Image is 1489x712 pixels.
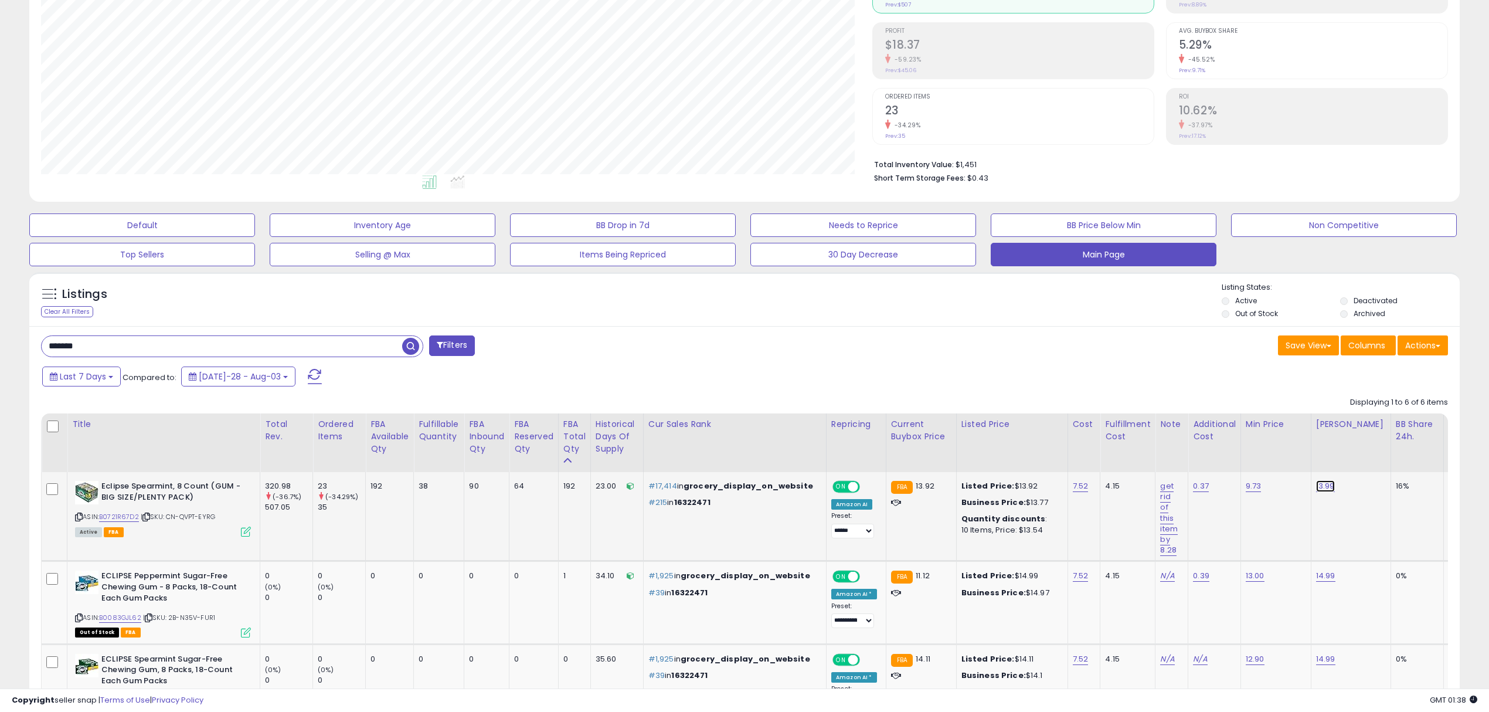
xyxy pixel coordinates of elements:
div: 0 [563,654,582,664]
b: Listed Price: [961,653,1015,664]
b: ECLIPSE Spearmint Sugar-Free Chewing Gum, 8 Packs, 18-Count Each Gum Packs [101,654,244,690]
strong: Copyright [12,694,55,706]
span: | SKU: 2B-N35V-FUR1 [143,613,215,622]
b: Business Price: [961,670,1026,681]
div: : [961,514,1059,524]
p: in [648,670,817,681]
small: FBA [891,481,913,494]
img: 51zGalsyDVL._SL40_.jpg [75,654,98,677]
div: Current Buybox Price [891,418,951,443]
div: $14.99 [961,571,1059,581]
b: Business Price: [961,497,1026,508]
p: in [648,654,817,664]
b: ECLIPSE Peppermint Sugar-Free Chewing Gum - 8 Packs, 18-Count Each Gum Packs [101,571,244,606]
div: 90 [469,481,500,491]
div: 1 [563,571,582,581]
span: #1,925 [648,653,674,664]
button: Selling @ Max [270,243,495,266]
div: Title [72,418,255,430]
div: 0 [514,571,549,581]
small: FBA [891,654,913,667]
span: grocery_display_on_website [681,653,810,664]
a: 14.99 [1316,653,1335,665]
span: ON [834,572,848,582]
span: 13.92 [916,480,934,491]
span: OFF [858,655,877,664]
button: Needs to Reprice [750,213,976,237]
span: 2025-08-11 01:38 GMT [1430,694,1477,706]
span: #17,414 [648,480,677,491]
button: 30 Day Decrease [750,243,976,266]
p: in [648,481,817,491]
div: 0 [265,654,312,664]
div: BB Share 24h. [1396,418,1439,443]
small: -45.52% [1184,55,1215,64]
div: $14.97 [961,588,1059,598]
a: Terms of Use [100,694,150,706]
div: 0 [419,654,455,664]
div: 23 [318,481,365,491]
span: $0.43 [967,172,988,184]
small: (0%) [318,582,334,592]
div: 0 [469,654,500,664]
a: 13.99 [1316,480,1335,492]
div: Total Rev. [265,418,308,443]
b: Eclipse Spearmint, 8 Count (GUM - BIG SIZE/PLENTY PACK) [101,481,244,506]
span: OFF [858,572,877,582]
div: 34.10 [596,571,634,581]
span: Last 7 Days [60,371,106,382]
p: Listing States: [1222,282,1460,293]
b: Quantity discounts [961,513,1046,524]
small: Prev: 8.89% [1179,1,1206,8]
li: $1,451 [874,157,1440,171]
div: Historical Days Of Supply [596,418,638,455]
button: Columns [1341,335,1396,355]
span: All listings currently available for purchase on Amazon [75,527,102,537]
button: Actions [1398,335,1448,355]
div: 0 [318,592,365,603]
button: Filters [429,335,475,356]
button: Inventory Age [270,213,495,237]
div: 10 Items, Price: $13.54 [961,525,1059,535]
div: Displaying 1 to 6 of 6 items [1350,397,1448,408]
div: 0 [469,571,500,581]
b: Listed Price: [961,480,1015,491]
div: 38 [419,481,455,491]
button: Last 7 Days [42,367,121,386]
span: Columns [1348,340,1385,351]
span: #39 [648,587,665,598]
small: -37.97% [1184,121,1213,130]
span: Compared to: [123,372,176,383]
span: | SKU: CN-QVPT-EYRG [141,512,215,521]
a: 12.90 [1246,653,1264,665]
span: OFF [858,482,877,492]
div: Min Price [1246,418,1306,430]
button: Top Sellers [29,243,255,266]
label: Out of Stock [1235,308,1278,318]
small: -34.29% [890,121,921,130]
a: N/A [1160,653,1174,665]
span: #39 [648,670,665,681]
div: Fulfillment Cost [1105,418,1150,443]
h2: $18.37 [885,38,1154,54]
div: Listed Price [961,418,1063,430]
div: 0 [265,675,312,686]
div: Cur Sales Rank [648,418,821,430]
h5: Listings [62,286,107,303]
div: [PERSON_NAME] [1316,418,1386,430]
a: 7.52 [1073,480,1089,492]
p: in [648,588,817,598]
a: 9.73 [1246,480,1262,492]
div: 0 [265,571,312,581]
span: 14.11 [916,653,930,664]
small: (0%) [265,582,281,592]
div: 0 [318,654,365,664]
button: Default [29,213,255,237]
div: seller snap | | [12,695,203,706]
span: 16322471 [671,587,708,598]
button: Main Page [991,243,1216,266]
div: 507.05 [265,502,312,513]
div: Ordered Items [318,418,361,443]
small: (0%) [265,665,281,674]
small: -59.23% [890,55,922,64]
